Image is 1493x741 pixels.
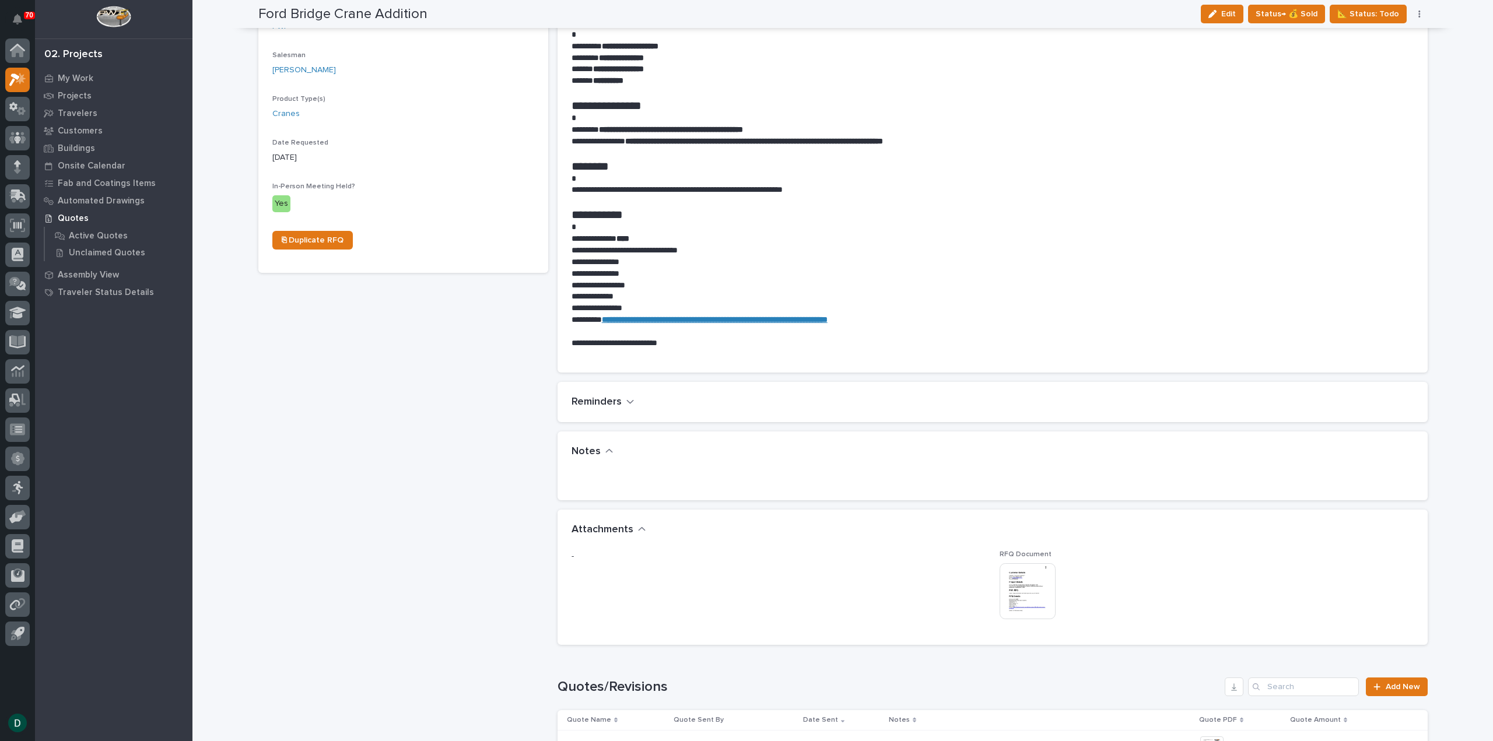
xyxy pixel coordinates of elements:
[58,143,95,154] p: Buildings
[1330,5,1407,23] button: 📐 Status: Todo
[35,157,192,174] a: Onsite Calendar
[272,152,534,164] p: [DATE]
[58,108,97,119] p: Travelers
[1248,677,1359,696] input: Search
[69,248,145,258] p: Unclaimed Quotes
[674,714,724,726] p: Quote Sent By
[44,48,103,61] div: 02. Projects
[272,64,336,76] a: [PERSON_NAME]
[45,227,192,244] a: Active Quotes
[5,7,30,31] button: Notifications
[272,96,325,103] span: Product Type(s)
[572,396,635,409] button: Reminders
[572,524,633,536] h2: Attachments
[69,231,128,241] p: Active Quotes
[1337,7,1399,21] span: 📐 Status: Todo
[1000,551,1052,558] span: RFQ Document
[35,104,192,122] a: Travelers
[282,236,344,244] span: ⎘ Duplicate RFQ
[272,195,290,212] div: Yes
[1366,677,1427,696] a: Add New
[1290,714,1341,726] p: Quote Amount
[35,174,192,192] a: Fab and Coatings Items
[572,550,986,563] p: -
[58,73,93,84] p: My Work
[58,178,156,189] p: Fab and Coatings Items
[35,69,192,87] a: My Work
[272,231,353,250] a: ⎘ Duplicate RFQ
[35,139,192,157] a: Buildings
[567,714,611,726] p: Quote Name
[272,52,306,59] span: Salesman
[272,183,355,190] span: In-Person Meeting Held?
[272,139,328,146] span: Date Requested
[58,91,92,101] p: Projects
[96,6,131,27] img: Workspace Logo
[558,679,1221,696] h1: Quotes/Revisions
[35,266,192,283] a: Assembly View
[803,714,838,726] p: Date Sent
[26,11,33,19] p: 70
[572,396,622,409] h2: Reminders
[45,244,192,261] a: Unclaimed Quotes
[1199,714,1237,726] p: Quote PDF
[572,524,646,536] button: Attachments
[58,270,119,280] p: Assembly View
[15,14,30,33] div: Notifications70
[1256,7,1317,21] span: Status→ 💰 Sold
[35,122,192,139] a: Customers
[35,283,192,301] a: Traveler Status Details
[572,445,614,458] button: Notes
[258,6,427,23] h2: Ford Bridge Crane Addition
[58,213,89,224] p: Quotes
[1221,9,1236,19] span: Edit
[1248,5,1325,23] button: Status→ 💰 Sold
[272,108,300,120] a: Cranes
[889,714,910,726] p: Notes
[58,287,154,298] p: Traveler Status Details
[35,87,192,104] a: Projects
[35,209,192,227] a: Quotes
[5,711,30,735] button: users-avatar
[58,196,145,206] p: Automated Drawings
[1201,5,1243,23] button: Edit
[58,126,103,136] p: Customers
[35,192,192,209] a: Automated Drawings
[1386,683,1420,691] span: Add New
[58,161,125,171] p: Onsite Calendar
[572,445,601,458] h2: Notes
